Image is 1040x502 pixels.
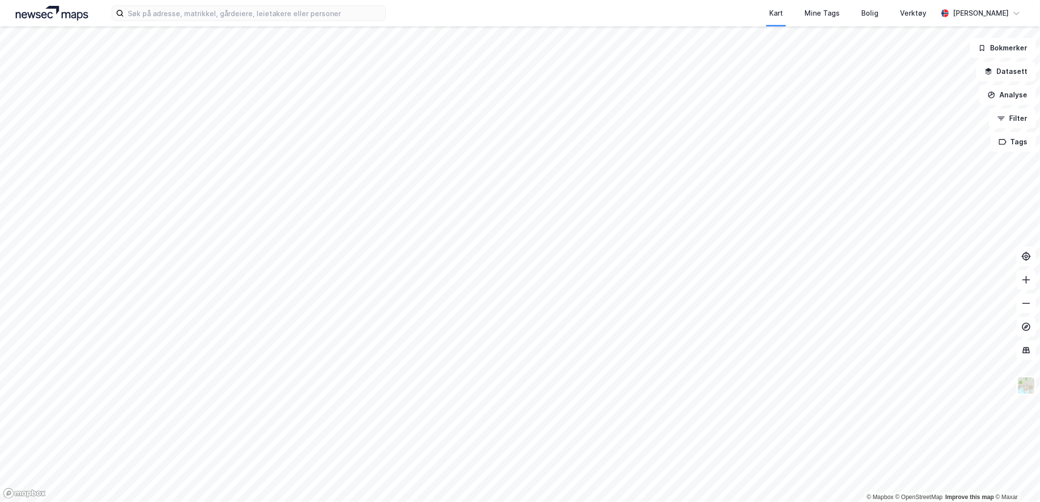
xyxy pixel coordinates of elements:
[16,6,88,21] img: logo.a4113a55bc3d86da70a041830d287a7e.svg
[953,7,1009,19] div: [PERSON_NAME]
[861,7,878,19] div: Bolig
[124,6,385,21] input: Søk på adresse, matrikkel, gårdeiere, leietakere eller personer
[900,7,926,19] div: Verktøy
[769,7,783,19] div: Kart
[804,7,840,19] div: Mine Tags
[991,455,1040,502] iframe: Chat Widget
